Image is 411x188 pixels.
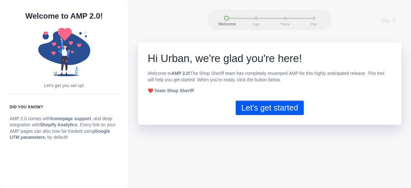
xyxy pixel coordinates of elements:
a: Skip [381,16,400,24]
strong: Google UTM parameters [10,129,110,140]
h1: Welcome to AMP 2.0! [10,10,118,22]
span: Logo [248,22,264,26]
span: Theme [277,22,293,26]
strong: homepage support [50,116,91,121]
span: Hi Urban, w [148,52,203,64]
strong: Shopify Analytics [40,122,77,127]
h6: Did you know? [10,104,118,110]
span: Skip [381,17,390,24]
p: Welcome to The Shop Sheriff team has completely revamped AMP for this highly anticipated release.... [148,70,392,83]
button: Let's get started [236,101,303,115]
strong: ❤️ Team Shop Sheriff [148,88,194,93]
span: Welcome [218,22,234,27]
span: Plan [306,22,322,26]
h1: e're glad you're here! [148,52,392,65]
b: AMP 2.0! [171,71,190,76]
p: Let's get you set up! [10,83,118,89]
p: AMP 2.0 comes with , and deep integration with . Every link on your AMP pages can also now be tra... [10,116,118,141]
iframe: Drift Widget Chat Controller [379,156,403,180]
